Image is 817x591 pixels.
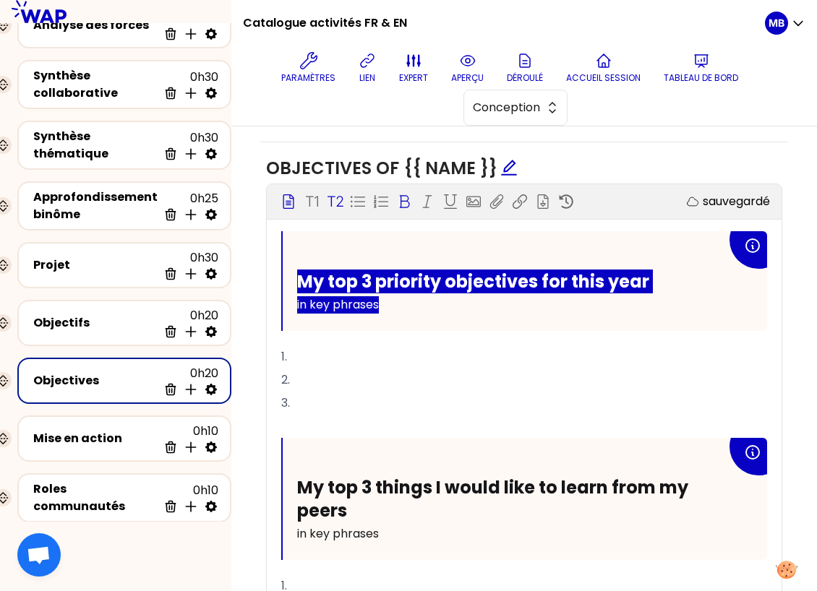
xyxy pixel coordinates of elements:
[507,72,543,84] p: Déroulé
[500,157,518,180] div: Edit
[297,475,692,522] span: My top 3 things I would like to learn from my peers
[281,72,335,84] p: Paramètres
[451,72,484,84] p: aperçu
[473,99,538,116] span: Conception
[281,348,287,365] span: 1.
[158,9,218,41] div: 0h10
[767,552,806,587] button: Manage your preferences about cookies
[158,129,218,161] div: 0h30
[158,69,218,100] div: 0h30
[359,72,375,84] p: lien
[158,365,218,397] div: 0h20
[33,480,158,515] div: Roles communautés
[399,72,428,84] p: expert
[158,249,218,281] div: 0h30
[297,269,649,293] span: My top 3 priority objectives for this year
[33,67,158,102] div: Synthèse collaborative
[664,72,738,84] p: Tableau de bord
[765,12,805,35] button: MB
[158,423,218,454] div: 0h10
[769,16,784,30] p: MB
[33,256,158,274] div: Projet
[445,46,489,90] button: aperçu
[703,193,770,210] p: sauvegardé
[305,191,319,212] p: T1
[501,46,549,90] button: Déroulé
[33,128,158,163] div: Synthèse thématique
[463,90,568,126] button: Conception
[33,189,158,223] div: Approfondissement binôme
[281,394,290,411] span: 3.
[158,190,218,222] div: 0h25
[33,17,158,34] div: Analyse des forces
[266,156,518,180] span: Objectives of {{ name }}
[33,314,158,332] div: Objectifs
[560,46,646,90] button: Accueil session
[500,159,518,176] span: edit
[17,533,61,577] a: Ouvrir le chat
[275,46,341,90] button: Paramètres
[393,46,434,90] button: expert
[297,525,379,542] span: in key phrases
[297,296,379,313] span: in key phrases
[158,307,218,339] div: 0h20
[353,46,382,90] button: lien
[658,46,744,90] button: Tableau de bord
[566,72,641,84] p: Accueil session
[327,191,343,212] p: T2
[281,371,290,388] span: 2.
[33,430,158,447] div: Mise en action
[158,482,218,514] div: 0h10
[33,372,158,389] div: Objectives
